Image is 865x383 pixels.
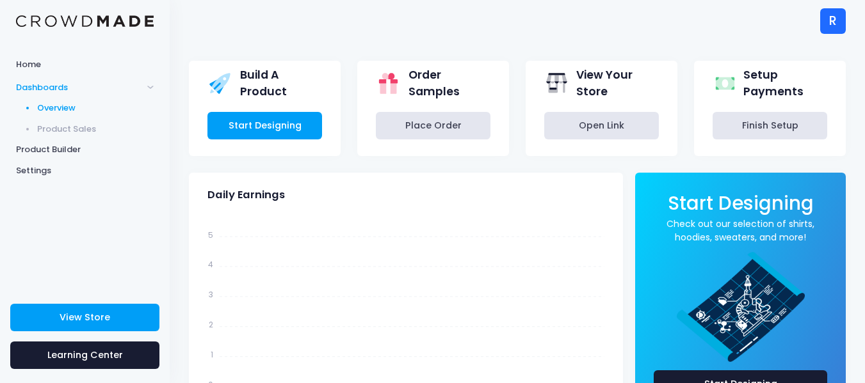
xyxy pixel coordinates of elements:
[240,66,318,100] span: Build A Product
[16,58,154,71] span: Home
[209,319,213,330] tspan: 2
[668,201,814,213] a: Start Designing
[60,311,110,324] span: View Store
[10,304,159,331] a: View Store
[207,112,322,139] a: Start Designing
[408,66,486,100] span: Order Samples
[16,143,154,156] span: Product Builder
[209,289,213,300] tspan: 3
[47,348,123,361] span: Learning Center
[743,66,823,100] span: Setup Payments
[208,229,213,240] tspan: 5
[668,190,814,216] span: Start Designing
[376,112,490,139] a: Place Order
[16,164,154,177] span: Settings
[16,81,143,94] span: Dashboards
[576,66,654,100] span: View Your Store
[207,189,285,201] span: Daily Earnings
[820,8,846,34] div: R
[37,102,154,114] span: Overview
[654,217,827,244] a: Check out our selection of shirts, hoodies, sweaters, and more!
[10,341,159,369] a: Learning Center
[208,259,213,270] tspan: 4
[211,349,213,360] tspan: 1
[37,123,154,136] span: Product Sales
[544,112,659,139] a: Open Link
[16,15,154,27] img: Logo
[713,112,827,139] a: Finish Setup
